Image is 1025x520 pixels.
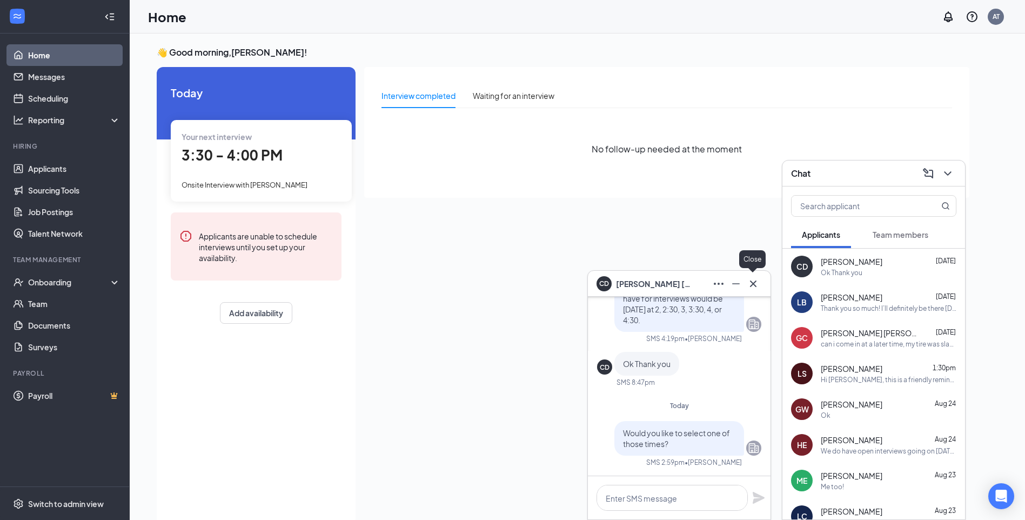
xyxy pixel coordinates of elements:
[935,471,956,479] span: Aug 23
[796,475,807,486] div: ME
[712,277,725,290] svg: Ellipses
[922,167,935,180] svg: ComposeMessage
[821,446,956,456] div: We do have open interviews going on [DATE], [DATE] from 1 to 6 PM you’d be welcome to attend. If ...
[821,411,830,420] div: Ok
[795,404,809,415] div: GW
[933,364,956,372] span: 1:30pm
[821,328,918,338] span: [PERSON_NAME] [PERSON_NAME]
[936,257,956,265] span: [DATE]
[28,385,120,406] a: PayrollCrown
[745,275,762,292] button: Cross
[646,458,685,467] div: SMS 2:59pm
[797,297,807,308] div: LB
[473,90,554,102] div: Waiting for an interview
[739,250,766,268] div: Close
[747,442,760,455] svg: Company
[381,90,455,102] div: Interview completed
[28,179,120,201] a: Sourcing Tools
[157,46,969,58] h3: 👋 Good morning, [PERSON_NAME] !
[28,66,120,88] a: Messages
[821,375,956,384] div: Hi [PERSON_NAME], this is a friendly reminder. Your meeting with [PERSON_NAME] for Crew Member at...
[942,10,955,23] svg: Notifications
[935,399,956,408] span: Aug 24
[710,275,727,292] button: Ellipses
[199,230,333,263] div: Applicants are unable to schedule interviews until you set up your availability.
[941,202,950,210] svg: MagnifyingGlass
[104,11,115,22] svg: Collapse
[28,277,111,288] div: Onboarding
[179,230,192,243] svg: Error
[796,332,808,343] div: GC
[993,12,1000,21] div: AT
[182,146,283,164] span: 3:30 - 4:00 PM
[752,491,765,504] svg: Plane
[796,261,808,272] div: CD
[28,315,120,336] a: Documents
[966,10,979,23] svg: QuestionInfo
[936,292,956,301] span: [DATE]
[941,167,954,180] svg: ChevronDown
[28,115,121,125] div: Reporting
[623,428,730,449] span: Would you like to select one of those times?
[792,196,920,216] input: Search applicant
[28,223,120,244] a: Talent Network
[28,88,120,109] a: Scheduling
[685,458,742,467] span: • [PERSON_NAME]
[727,275,745,292] button: Minimize
[798,368,807,379] div: LS
[600,363,609,372] div: CD
[13,115,24,125] svg: Analysis
[797,439,807,450] div: HE
[616,278,692,290] span: [PERSON_NAME] [PERSON_NAME]
[670,402,689,410] span: Today
[821,506,882,517] span: [PERSON_NAME]
[171,84,341,101] span: Today
[747,277,760,290] svg: Cross
[935,506,956,515] span: Aug 23
[13,498,24,509] svg: Settings
[28,336,120,358] a: Surveys
[28,293,120,315] a: Team
[13,369,118,378] div: Payroll
[28,44,120,66] a: Home
[821,339,956,349] div: can i come in at a later time, my tire was slashed so i cant make it there at 4 now
[13,255,118,264] div: Team Management
[821,482,844,491] div: Me too!
[220,302,292,324] button: Add availability
[988,483,1014,509] div: Open Intercom Messenger
[821,363,882,374] span: [PERSON_NAME]
[28,201,120,223] a: Job Postings
[729,277,742,290] svg: Minimize
[821,399,882,410] span: [PERSON_NAME]
[821,256,882,267] span: [PERSON_NAME]
[12,11,23,22] svg: WorkstreamLogo
[747,318,760,331] svg: Company
[873,230,928,239] span: Team members
[148,8,186,26] h1: Home
[623,359,671,369] span: Ok Thank you
[646,334,685,343] div: SMS 4:19pm
[28,158,120,179] a: Applicants
[821,292,882,303] span: [PERSON_NAME]
[821,304,956,313] div: Thank you so much! I’ll definitely be there [DATE]
[685,334,742,343] span: • [PERSON_NAME]
[935,435,956,443] span: Aug 24
[821,470,882,481] span: [PERSON_NAME]
[920,165,937,182] button: ComposeMessage
[28,498,104,509] div: Switch to admin view
[13,277,24,288] svg: UserCheck
[13,142,118,151] div: Hiring
[182,132,252,142] span: Your next interview
[802,230,840,239] span: Applicants
[617,378,655,387] div: SMS 8:47pm
[936,328,956,336] span: [DATE]
[592,142,742,156] span: No follow-up needed at the moment
[182,181,307,189] span: Onsite Interview with [PERSON_NAME]
[791,168,810,179] h3: Chat
[821,268,862,277] div: Ok Thank you
[821,435,882,445] span: [PERSON_NAME]
[939,165,956,182] button: ChevronDown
